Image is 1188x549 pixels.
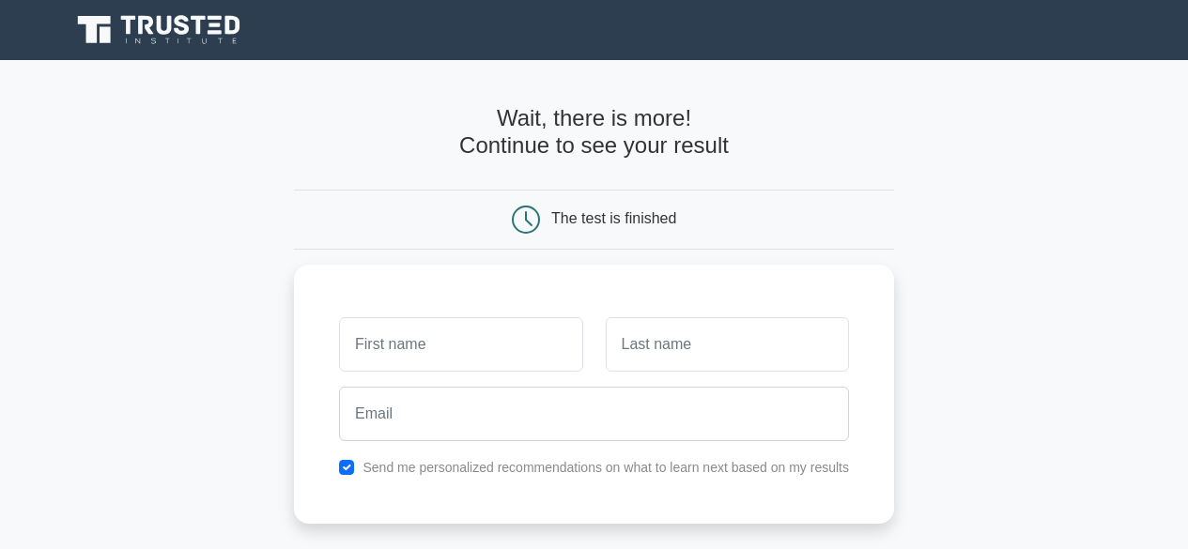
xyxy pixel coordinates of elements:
[339,387,849,441] input: Email
[551,210,676,226] div: The test is finished
[363,460,849,475] label: Send me personalized recommendations on what to learn next based on my results
[606,317,849,372] input: Last name
[339,317,582,372] input: First name
[294,105,894,160] h4: Wait, there is more! Continue to see your result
